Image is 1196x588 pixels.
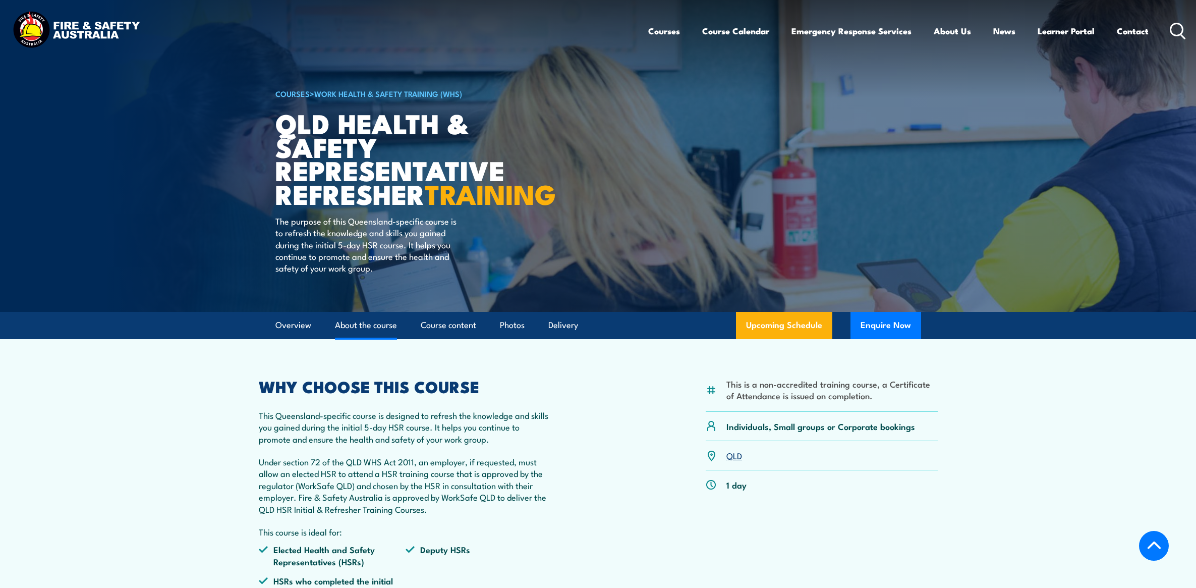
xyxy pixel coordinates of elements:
[275,215,460,274] p: The purpose of this Queensland-specific course is to refresh the knowledge and skills you gained ...
[648,18,680,44] a: Courses
[259,526,553,538] p: This course is ideal for:
[275,312,311,339] a: Overview
[726,378,938,402] li: This is a non-accredited training course, a Certificate of Attendance is issued on completion.
[275,88,310,99] a: COURSES
[736,312,832,339] a: Upcoming Schedule
[421,312,476,339] a: Course content
[726,449,742,461] a: QLD
[702,18,769,44] a: Course Calendar
[314,88,462,99] a: Work Health & Safety Training (WHS)
[791,18,912,44] a: Emergency Response Services
[850,312,921,339] button: Enquire Now
[726,420,915,432] p: Individuals, Small groups or Corporate bookings
[259,456,553,515] p: Under section 72 of the QLD WHS Act 2011, an employer, if requested, must allow an elected HSR to...
[275,111,525,205] h1: QLD Health & Safety Representative Refresher
[425,172,556,214] strong: TRAINING
[275,87,525,99] h6: >
[726,479,747,491] p: 1 day
[548,312,578,339] a: Delivery
[406,544,553,567] li: Deputy HSRs
[500,312,525,339] a: Photos
[335,312,397,339] a: About the course
[1117,18,1149,44] a: Contact
[259,379,553,393] h2: WHY CHOOSE THIS COURSE
[1038,18,1095,44] a: Learner Portal
[259,409,553,445] p: This Queensland-specific course is designed to refresh the knowledge and skills you gained during...
[259,544,406,567] li: Elected Health and Safety Representatives (HSRs)
[993,18,1015,44] a: News
[934,18,971,44] a: About Us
